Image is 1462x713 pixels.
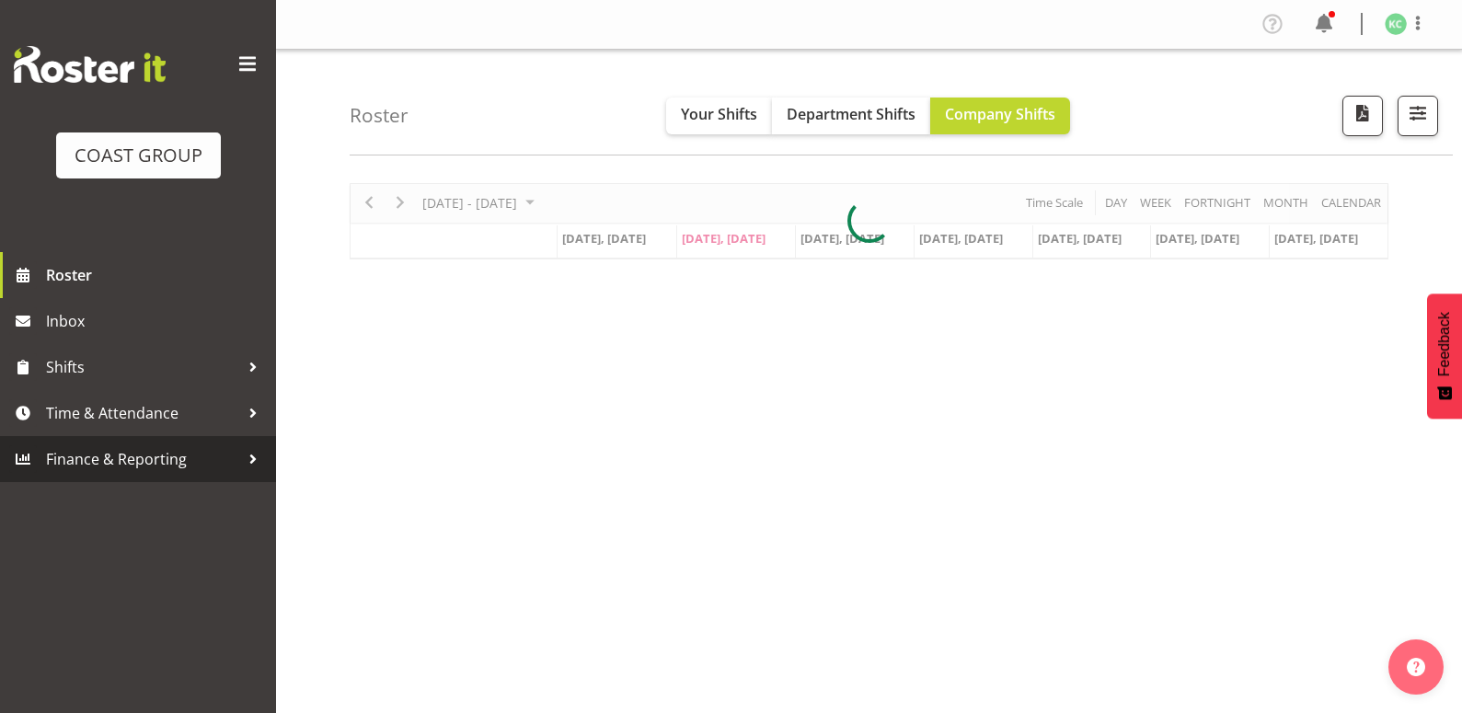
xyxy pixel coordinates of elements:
[14,46,166,83] img: Rosterit website logo
[46,445,239,473] span: Finance & Reporting
[46,353,239,381] span: Shifts
[1427,293,1462,419] button: Feedback - Show survey
[945,104,1055,124] span: Company Shifts
[1385,13,1407,35] img: katongo-chituta1136.jpg
[1436,312,1453,376] span: Feedback
[46,261,267,289] span: Roster
[1398,96,1438,136] button: Filter Shifts
[1342,96,1383,136] button: Download a PDF of the roster according to the set date range.
[46,307,267,335] span: Inbox
[787,104,915,124] span: Department Shifts
[681,104,757,124] span: Your Shifts
[666,98,772,134] button: Your Shifts
[75,142,202,169] div: COAST GROUP
[350,105,409,126] h4: Roster
[1407,658,1425,676] img: help-xxl-2.png
[930,98,1070,134] button: Company Shifts
[46,399,239,427] span: Time & Attendance
[772,98,930,134] button: Department Shifts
